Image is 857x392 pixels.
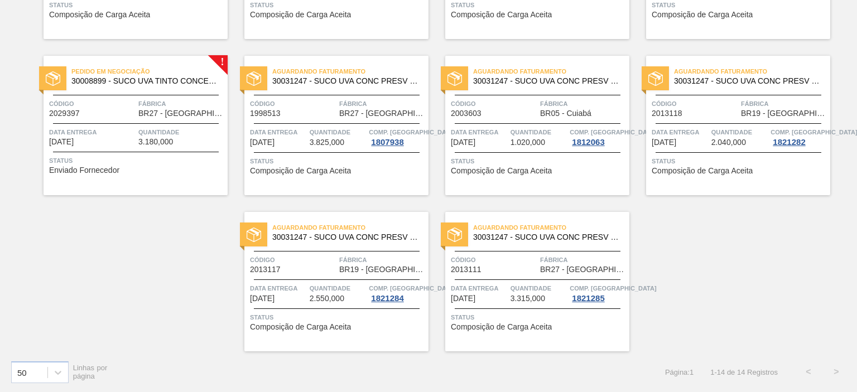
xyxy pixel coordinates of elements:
div: 1821282 [771,138,807,147]
span: Comp. Carga [771,127,857,138]
span: BR27 - Nova Minas [339,109,426,118]
a: statusAguardando Faturamento30031247 - SUCO UVA CONC PRESV 255KGCódigo2013117FábricaBR19 - [GEOGR... [228,212,428,351]
span: Aguardando Faturamento [272,222,428,233]
a: !statusPedido em Negociação30008899 - SUCO UVA TINTO CONCENTRADO TAMBOR 265KGCódigo2029397Fábrica... [27,56,228,195]
span: 3.180,000 [138,138,173,146]
span: Fábrica [741,98,827,109]
span: Status [49,155,225,166]
span: Status [451,156,627,167]
span: Composição de Carga Aceita [652,167,753,175]
span: Código [250,98,336,109]
span: 30031247 - SUCO UVA CONC PRESV 255KG [272,77,420,85]
span: 2013111 [451,265,482,274]
span: Data entrega [49,127,136,138]
span: Código [451,254,537,265]
span: Enviado Fornecedor [49,166,119,175]
span: Página : 1 [665,368,694,376]
span: Composição de Carga Aceita [451,167,552,175]
span: Linhas por página [73,364,108,380]
a: Comp. [GEOGRAPHIC_DATA]1821285 [570,283,627,303]
span: BR27 - Nova Minas [138,109,225,118]
span: 10/10/2025 [250,294,275,303]
span: BR19 - Nova Rio [741,109,827,118]
img: status [247,228,261,242]
span: 1.020,000 [511,138,545,147]
span: 22/09/2025 [451,138,475,147]
span: Aguardando Faturamento [473,222,629,233]
span: Quantidade [310,283,367,294]
span: 17/09/2025 [250,138,275,147]
span: 1998513 [250,109,281,118]
a: Comp. [GEOGRAPHIC_DATA]1821284 [369,283,426,303]
span: Comp. Carga [570,283,656,294]
span: 15/09/2025 [49,138,74,146]
span: Composição de Carga Aceita [250,323,351,331]
span: 3.315,000 [511,294,545,303]
a: statusAguardando Faturamento30031247 - SUCO UVA CONC PRESV 255KGCódigo2013111FábricaBR27 - [GEOGR... [428,212,629,351]
span: 1 - 14 de 14 Registros [710,368,778,376]
a: Comp. [GEOGRAPHIC_DATA]1807938 [369,127,426,147]
img: status [46,71,60,86]
span: Quantidade [511,127,567,138]
span: 30031247 - SUCO UVA CONC PRESV 255KG [473,233,620,241]
span: Comp. Carga [570,127,656,138]
span: 30031247 - SUCO UVA CONC PRESV 255KG [473,77,620,85]
span: Data entrega [451,283,508,294]
span: Quantidade [511,283,567,294]
span: Aguardando Faturamento [473,66,629,77]
span: BR27 - Nova Minas [540,265,627,274]
span: 2.550,000 [310,294,344,303]
span: Comp. Carga [369,127,455,138]
div: 1812063 [570,138,606,147]
span: Quantidade [138,127,225,138]
span: Fábrica [138,98,225,109]
button: > [822,358,850,386]
div: 1821285 [570,294,606,303]
span: Composição de Carga Aceita [451,323,552,331]
span: BR19 - Nova Rio [339,265,426,274]
div: 50 [17,367,27,377]
span: Fábrica [540,98,627,109]
span: Composição de Carga Aceita [652,11,753,19]
span: Código [250,254,336,265]
span: Comp. Carga [369,283,455,294]
span: Composição de Carga Aceita [49,11,150,19]
span: Fábrica [339,254,426,265]
span: Aguardando Faturamento [272,66,428,77]
a: statusAguardando Faturamento30031247 - SUCO UVA CONC PRESV 255KGCódigo1998513FábricaBR27 - [GEOGR... [228,56,428,195]
span: Pedido em Negociação [71,66,228,77]
a: Comp. [GEOGRAPHIC_DATA]1821282 [771,127,827,147]
span: Fábrica [339,98,426,109]
img: status [447,71,462,86]
span: 3.825,000 [310,138,344,147]
span: 30031247 - SUCO UVA CONC PRESV 255KG [674,77,821,85]
span: Status [250,312,426,323]
span: 30008899 - SUCO UVA TINTO CONCENTRADO TAMBOR 265KG [71,77,219,85]
img: status [247,71,261,86]
span: Aguardando Faturamento [674,66,830,77]
span: Data entrega [451,127,508,138]
span: Data entrega [250,127,307,138]
div: 1807938 [369,138,406,147]
img: status [447,228,462,242]
img: status [648,71,663,86]
span: Quantidade [711,127,768,138]
span: Status [652,156,827,167]
span: Data entrega [652,127,709,138]
span: Composição de Carga Aceita [250,11,351,19]
span: 10/10/2025 [451,294,475,303]
span: Código [49,98,136,109]
span: Código [652,98,738,109]
span: 2.040,000 [711,138,746,147]
span: Composição de Carga Aceita [451,11,552,19]
a: statusAguardando Faturamento30031247 - SUCO UVA CONC PRESV 255KGCódigo2003603FábricaBR05 - Cuiabá... [428,56,629,195]
span: Status [250,156,426,167]
span: Código [451,98,537,109]
span: BR05 - Cuiabá [540,109,591,118]
span: Fábrica [540,254,627,265]
button: < [795,358,822,386]
div: 1821284 [369,294,406,303]
span: Composição de Carga Aceita [250,167,351,175]
span: 30031247 - SUCO UVA CONC PRESV 255KG [272,233,420,241]
a: Comp. [GEOGRAPHIC_DATA]1812063 [570,127,627,147]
